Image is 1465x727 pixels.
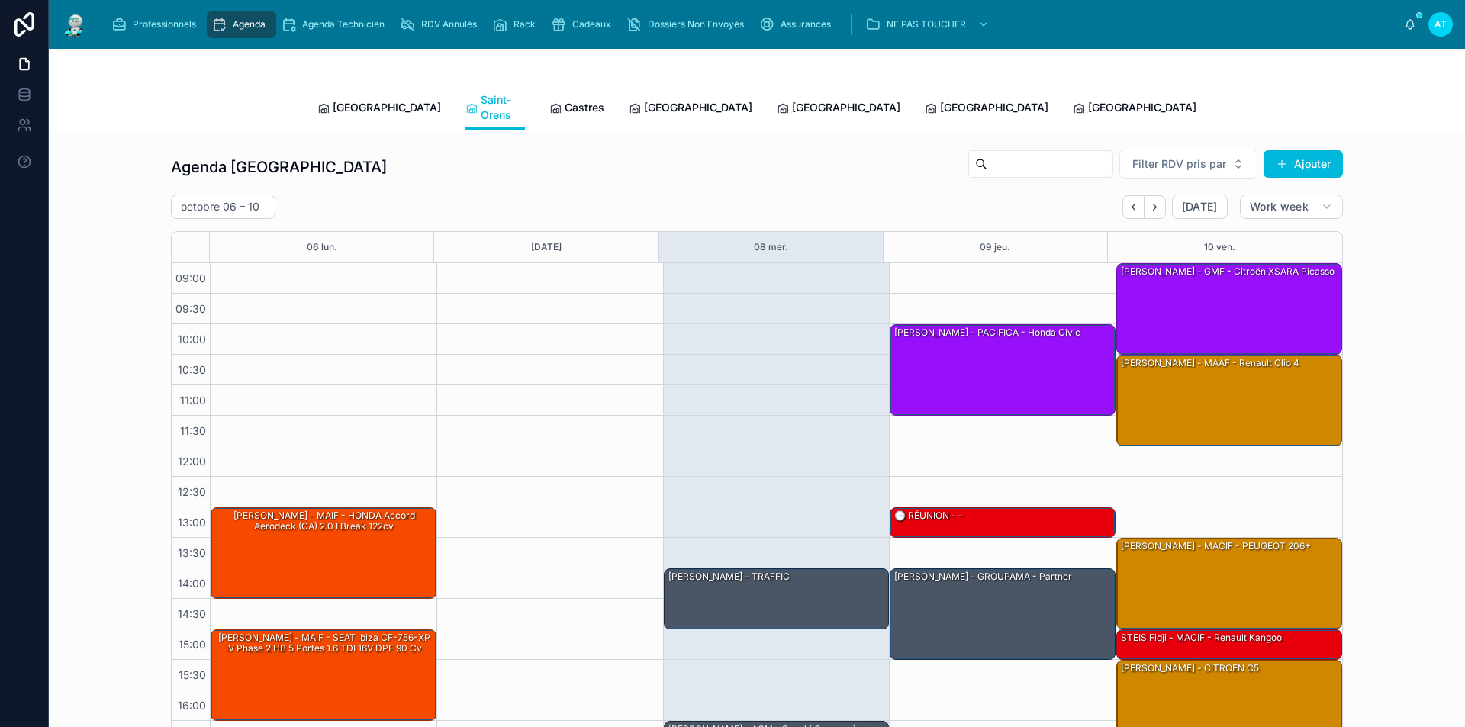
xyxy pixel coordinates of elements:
[107,11,207,38] a: Professionnels
[214,509,435,534] div: [PERSON_NAME] - MAIF - HONDA Accord Aerodeck (CA) 2.0 i Break 122cv
[1250,200,1309,214] span: Work week
[890,325,1115,415] div: [PERSON_NAME] - PACIFICA - honda civic
[174,577,210,590] span: 14:00
[1434,18,1447,31] span: AT
[925,94,1048,124] a: [GEOGRAPHIC_DATA]
[333,100,441,115] span: [GEOGRAPHIC_DATA]
[175,668,210,681] span: 15:30
[531,232,562,262] button: [DATE]
[1119,356,1301,370] div: [PERSON_NAME] - MAAF - Renault clio 4
[893,326,1082,339] div: [PERSON_NAME] - PACIFICA - honda civic
[549,94,604,124] a: Castres
[565,100,604,115] span: Castres
[207,11,276,38] a: Agenda
[980,232,1010,262] button: 09 jeu.
[893,570,1074,584] div: [PERSON_NAME] - GROUPAMA - Partner
[174,516,210,529] span: 13:00
[1117,630,1341,659] div: STEIS Fidji - MACIF - Renault kangoo
[887,18,966,31] span: NE PAS TOUCHER
[481,92,525,123] span: Saint-Orens
[171,156,387,178] h1: Agenda [GEOGRAPHIC_DATA]
[174,455,210,468] span: 12:00
[211,630,436,720] div: [PERSON_NAME] - MAIF - SEAT Ibiza CF-756-XP IV Phase 2 HB 5 Portes 1.6 TDI 16V DPF 90 cv
[777,94,900,124] a: [GEOGRAPHIC_DATA]
[1204,232,1235,262] button: 10 ven.
[1172,195,1228,219] button: [DATE]
[174,546,210,559] span: 13:30
[572,18,611,31] span: Cadeaux
[940,100,1048,115] span: [GEOGRAPHIC_DATA]
[421,18,477,31] span: RDV Annulés
[1145,195,1166,219] button: Next
[101,8,1404,41] div: scrollable content
[307,232,337,262] button: 06 lun.
[755,11,842,38] a: Assurances
[514,18,536,31] span: Rack
[1088,100,1196,115] span: [GEOGRAPHIC_DATA]
[174,699,210,712] span: 16:00
[1119,265,1336,278] div: [PERSON_NAME] - GMF - Citroën XSARA Picasso
[317,94,441,124] a: [GEOGRAPHIC_DATA]
[1132,156,1226,172] span: Filter RDV pris par
[174,485,210,498] span: 12:30
[181,199,259,214] h2: octobre 06 – 10
[861,11,997,38] a: NE PAS TOUCHER
[174,607,210,620] span: 14:30
[1119,631,1283,645] div: STEIS Fidji - MACIF - Renault kangoo
[667,570,791,584] div: [PERSON_NAME] - TRAFFIC
[1117,355,1341,446] div: [PERSON_NAME] - MAAF - Renault clio 4
[1119,539,1312,553] div: [PERSON_NAME] - MACIF - PEUGEOT 206+
[546,11,622,38] a: Cadeaux
[1119,661,1261,675] div: [PERSON_NAME] - CITROEN C5
[172,302,210,315] span: 09:30
[395,11,488,38] a: RDV Annulés
[1264,150,1343,178] button: Ajouter
[172,272,210,285] span: 09:00
[1073,94,1196,124] a: [GEOGRAPHIC_DATA]
[648,18,744,31] span: Dossiers Non Envoyés
[1117,539,1341,629] div: [PERSON_NAME] - MACIF - PEUGEOT 206+
[622,11,755,38] a: Dossiers Non Envoyés
[1119,150,1257,179] button: Select Button
[890,508,1115,537] div: 🕒 RÉUNION - -
[644,100,752,115] span: [GEOGRAPHIC_DATA]
[465,86,525,130] a: Saint-Orens
[488,11,546,38] a: Rack
[233,18,266,31] span: Agenda
[629,94,752,124] a: [GEOGRAPHIC_DATA]
[276,11,395,38] a: Agenda Technicien
[781,18,831,31] span: Assurances
[302,18,385,31] span: Agenda Technicien
[1240,195,1343,219] button: Work week
[211,508,436,598] div: [PERSON_NAME] - MAIF - HONDA Accord Aerodeck (CA) 2.0 i Break 122cv
[176,394,210,407] span: 11:00
[174,363,210,376] span: 10:30
[214,631,435,656] div: [PERSON_NAME] - MAIF - SEAT Ibiza CF-756-XP IV Phase 2 HB 5 Portes 1.6 TDI 16V DPF 90 cv
[1117,264,1341,354] div: [PERSON_NAME] - GMF - Citroën XSARA Picasso
[175,638,210,651] span: 15:00
[176,424,210,437] span: 11:30
[754,232,788,262] button: 08 mer.
[665,569,889,629] div: [PERSON_NAME] - TRAFFIC
[133,18,196,31] span: Professionnels
[792,100,900,115] span: [GEOGRAPHIC_DATA]
[1122,195,1145,219] button: Back
[893,509,964,523] div: 🕒 RÉUNION - -
[890,569,1115,659] div: [PERSON_NAME] - GROUPAMA - Partner
[1182,200,1218,214] span: [DATE]
[174,333,210,346] span: 10:00
[61,12,89,37] img: App logo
